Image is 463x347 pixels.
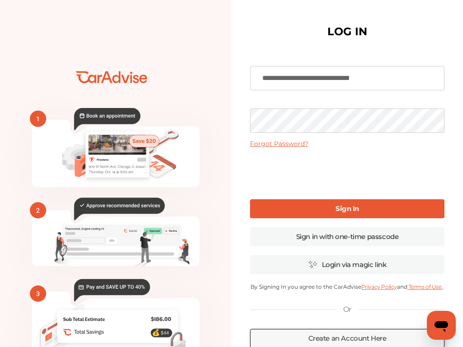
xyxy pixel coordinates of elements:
[361,283,397,290] a: Privacy Policy
[279,155,416,190] iframe: reCAPTCHA
[407,283,443,290] a: Terms of Use
[152,328,160,337] text: 💰
[335,204,359,213] b: Sign In
[343,305,351,314] p: Or
[427,311,456,340] iframe: Button to launch messaging window
[250,199,444,218] a: Sign In
[327,27,367,36] h1: LOG IN
[250,255,444,274] a: Login via magic link
[250,140,308,148] a: Forgot Password?
[308,260,317,269] img: magic_icon.32c66aac.svg
[250,283,444,290] p: By Signing In you agree to the CarAdvise and .
[250,227,444,246] a: Sign in with one-time passcode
